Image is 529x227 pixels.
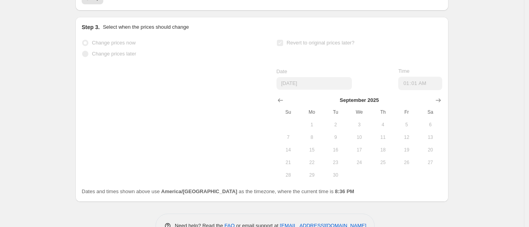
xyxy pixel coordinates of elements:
[300,118,324,131] button: Monday September 1 2025
[324,144,347,156] button: Tuesday September 16 2025
[371,106,395,118] th: Thursday
[327,122,344,128] span: 2
[422,122,439,128] span: 6
[422,159,439,166] span: 27
[276,131,300,144] button: Sunday September 7 2025
[280,134,297,140] span: 7
[82,188,354,194] span: Dates and times shown above use as the timezone, where the current time is
[82,23,100,31] h2: Step 3.
[371,118,395,131] button: Thursday September 4 2025
[92,40,135,46] span: Change prices now
[287,40,355,46] span: Revert to original prices later?
[303,134,320,140] span: 8
[395,118,418,131] button: Friday September 5 2025
[398,159,415,166] span: 26
[348,118,371,131] button: Wednesday September 3 2025
[300,156,324,169] button: Monday September 22 2025
[276,106,300,118] th: Sunday
[276,156,300,169] button: Sunday September 21 2025
[398,122,415,128] span: 5
[280,147,297,153] span: 14
[422,109,439,115] span: Sa
[374,122,392,128] span: 4
[371,156,395,169] button: Thursday September 25 2025
[276,68,287,74] span: Date
[327,172,344,178] span: 30
[276,169,300,181] button: Sunday September 28 2025
[327,134,344,140] span: 9
[422,134,439,140] span: 13
[398,109,415,115] span: Fr
[324,118,347,131] button: Tuesday September 2 2025
[419,131,442,144] button: Saturday September 13 2025
[327,109,344,115] span: Tu
[300,169,324,181] button: Monday September 29 2025
[327,159,344,166] span: 23
[398,147,415,153] span: 19
[275,95,286,106] button: Show previous month, August 2025
[324,106,347,118] th: Tuesday
[374,159,392,166] span: 25
[276,77,352,90] input: 8/30/2025
[374,134,392,140] span: 11
[300,131,324,144] button: Monday September 8 2025
[348,144,371,156] button: Wednesday September 17 2025
[395,106,418,118] th: Friday
[351,147,368,153] span: 17
[161,188,237,194] b: America/[GEOGRAPHIC_DATA]
[276,144,300,156] button: Sunday September 14 2025
[398,77,442,90] input: 12:00
[280,172,297,178] span: 28
[300,106,324,118] th: Monday
[335,188,354,194] b: 8:36 PM
[303,109,320,115] span: Mo
[324,169,347,181] button: Tuesday September 30 2025
[324,156,347,169] button: Tuesday September 23 2025
[303,159,320,166] span: 22
[348,106,371,118] th: Wednesday
[371,144,395,156] button: Thursday September 18 2025
[395,144,418,156] button: Friday September 19 2025
[374,147,392,153] span: 18
[103,23,189,31] p: Select when the prices should change
[395,156,418,169] button: Friday September 26 2025
[351,109,368,115] span: We
[327,147,344,153] span: 16
[398,134,415,140] span: 12
[374,109,392,115] span: Th
[398,68,409,74] span: Time
[395,131,418,144] button: Friday September 12 2025
[280,159,297,166] span: 21
[419,156,442,169] button: Saturday September 27 2025
[419,118,442,131] button: Saturday September 6 2025
[351,134,368,140] span: 10
[419,106,442,118] th: Saturday
[419,144,442,156] button: Saturday September 20 2025
[324,131,347,144] button: Tuesday September 9 2025
[348,131,371,144] button: Wednesday September 10 2025
[422,147,439,153] span: 20
[300,144,324,156] button: Monday September 15 2025
[348,156,371,169] button: Wednesday September 24 2025
[280,109,297,115] span: Su
[351,159,368,166] span: 24
[433,95,444,106] button: Show next month, October 2025
[303,172,320,178] span: 29
[371,131,395,144] button: Thursday September 11 2025
[303,122,320,128] span: 1
[92,51,136,57] span: Change prices later
[303,147,320,153] span: 15
[351,122,368,128] span: 3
